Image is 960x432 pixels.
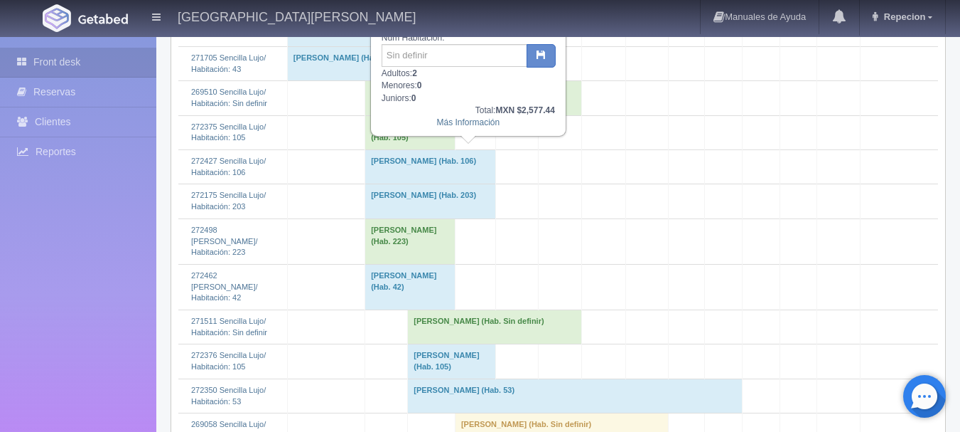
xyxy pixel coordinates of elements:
[408,379,743,413] td: [PERSON_NAME] (Hab. 53)
[417,80,422,90] b: 0
[365,218,455,264] td: [PERSON_NAME] (Hab. 223)
[43,4,71,32] img: Getabed
[365,115,455,149] td: [PERSON_NAME] (Hab. 105)
[287,46,538,80] td: [PERSON_NAME] (Hab. 43)
[191,53,266,73] a: 271705 Sencilla Lujo/Habitación: 43
[880,11,926,22] span: Repecion
[412,68,417,78] b: 2
[191,88,267,107] a: 269510 Sencilla Lujo/Habitación: Sin definir
[191,157,266,177] a: 272427 Sencilla Lujo/Habitación: 106
[191,317,267,337] a: 271511 Sencilla Lujo/Habitación: Sin definir
[411,93,416,103] b: 0
[365,81,582,115] td: [PERSON_NAME] (Hab. Sin definir)
[436,117,500,127] a: Más Información
[408,310,582,344] td: [PERSON_NAME] (Hab. Sin definir)
[495,105,554,115] b: MXN $2,577.44
[382,44,527,67] input: Sin definir
[78,14,128,24] img: Getabed
[382,105,555,117] div: Total:
[191,386,266,406] a: 272350 Sencilla Lujo/Habitación: 53
[365,184,495,218] td: [PERSON_NAME] (Hab. 203)
[191,191,266,211] a: 272175 Sencilla Lujo/Habitación: 203
[365,150,495,184] td: [PERSON_NAME] (Hab. 106)
[191,271,258,302] a: 272462 [PERSON_NAME]/Habitación: 42
[365,264,455,310] td: [PERSON_NAME] (Hab. 42)
[191,351,266,371] a: 272376 Sencilla Lujo/Habitación: 105
[178,7,416,25] h4: [GEOGRAPHIC_DATA][PERSON_NAME]
[191,226,258,256] a: 272498 [PERSON_NAME]/Habitación: 223
[191,122,266,142] a: 272375 Sencilla Lujo/Habitación: 105
[408,344,495,379] td: [PERSON_NAME] (Hab. 105)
